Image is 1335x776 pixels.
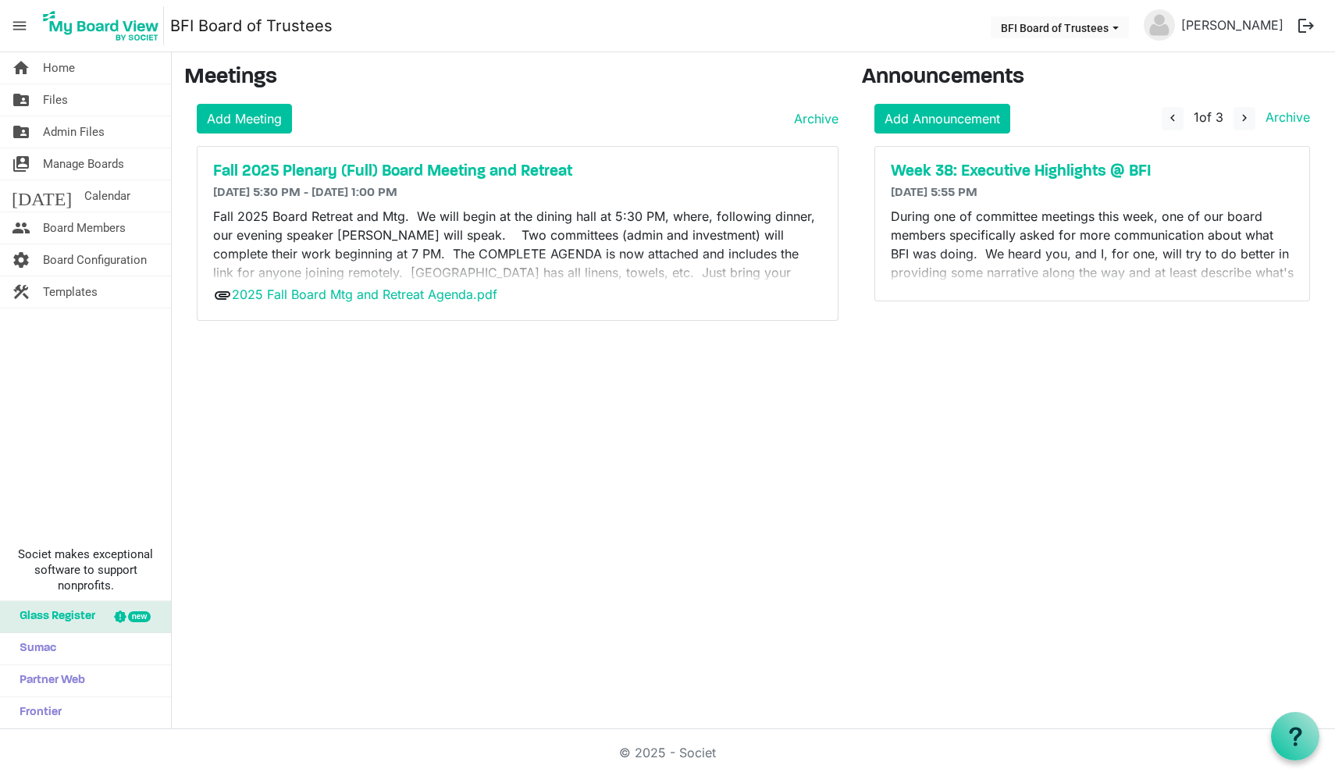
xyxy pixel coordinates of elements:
[12,84,30,116] span: folder_shared
[1194,109,1199,125] span: 1
[1162,107,1184,130] button: navigate_before
[12,212,30,244] span: people
[1194,109,1223,125] span: of 3
[43,212,126,244] span: Board Members
[43,84,68,116] span: Files
[38,6,164,45] img: My Board View Logo
[197,104,292,133] a: Add Meeting
[12,52,30,84] span: home
[5,11,34,41] span: menu
[232,287,497,302] a: 2025 Fall Board Mtg and Retreat Agenda.pdf
[1166,111,1180,125] span: navigate_before
[12,276,30,308] span: construction
[1175,9,1290,41] a: [PERSON_NAME]
[12,116,30,148] span: folder_shared
[991,16,1129,38] button: BFI Board of Trustees dropdownbutton
[12,697,62,728] span: Frontier
[1237,111,1251,125] span: navigate_next
[619,745,716,760] a: © 2025 - Societ
[874,104,1010,133] a: Add Announcement
[170,10,333,41] a: BFI Board of Trustees
[43,52,75,84] span: Home
[213,286,232,304] span: attachment
[213,162,822,181] a: Fall 2025 Plenary (Full) Board Meeting and Retreat
[43,244,147,276] span: Board Configuration
[128,611,151,622] div: new
[1144,9,1175,41] img: no-profile-picture.svg
[12,244,30,276] span: settings
[184,65,838,91] h3: Meetings
[891,162,1294,181] a: Week 38: Executive Highlights @ BFI
[1290,9,1323,42] button: logout
[43,148,124,180] span: Manage Boards
[43,116,105,148] span: Admin Files
[213,207,822,301] p: Fall 2025 Board Retreat and Mtg. We will begin at the dining hall at 5:30 PM, where, following di...
[1259,109,1310,125] a: Archive
[1234,107,1255,130] button: navigate_next
[788,109,838,128] a: Archive
[12,633,56,664] span: Sumac
[862,65,1323,91] h3: Announcements
[12,180,72,212] span: [DATE]
[891,207,1294,301] p: During one of committee meetings this week, one of our board members specifically asked for more ...
[12,665,85,696] span: Partner Web
[43,276,98,308] span: Templates
[891,187,977,199] span: [DATE] 5:55 PM
[12,601,95,632] span: Glass Register
[38,6,170,45] a: My Board View Logo
[7,546,164,593] span: Societ makes exceptional software to support nonprofits.
[84,180,130,212] span: Calendar
[213,186,822,201] h6: [DATE] 5:30 PM - [DATE] 1:00 PM
[12,148,30,180] span: switch_account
